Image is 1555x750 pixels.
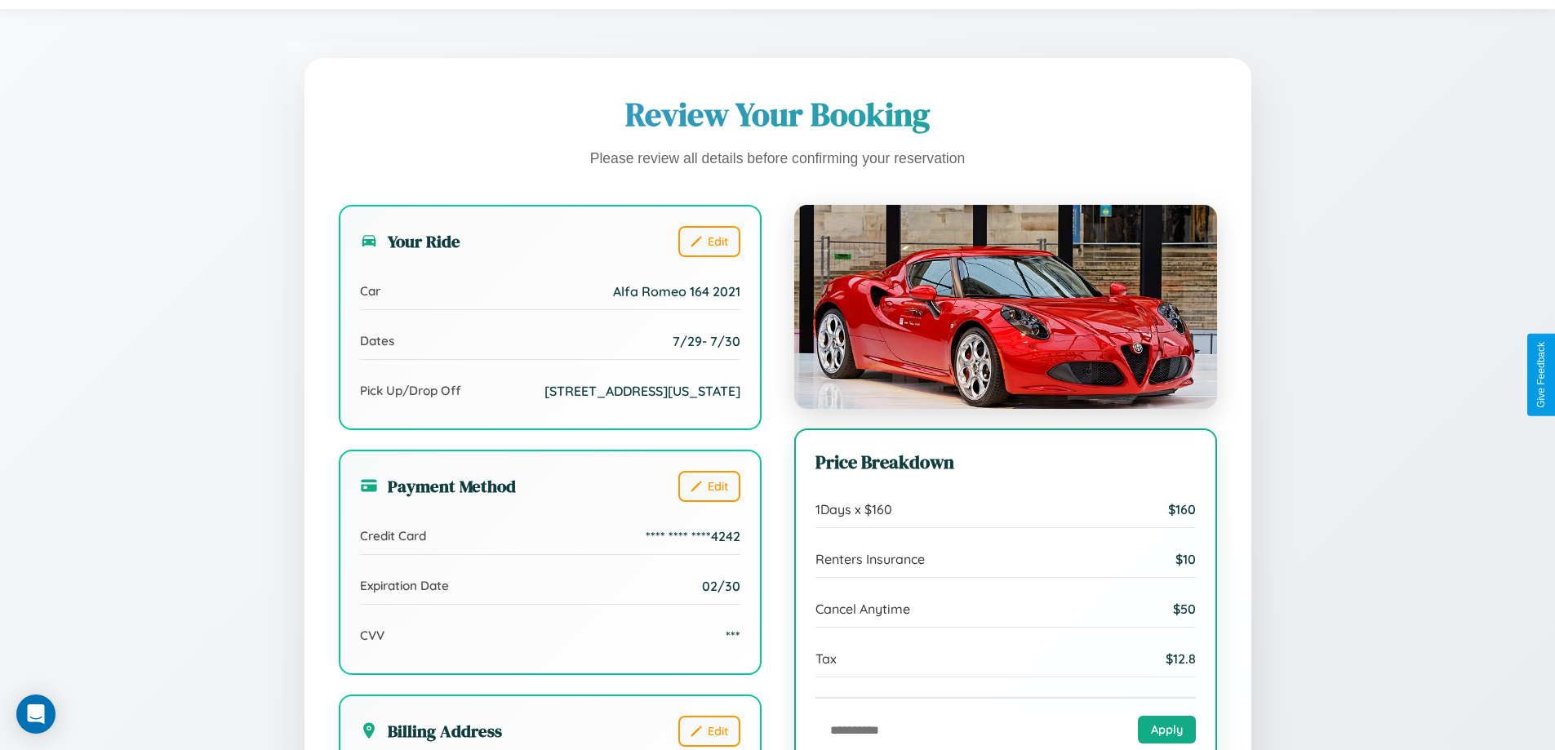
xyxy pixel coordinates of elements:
span: Cancel Anytime [815,601,910,617]
span: Renters Insurance [815,551,925,567]
h3: Billing Address [360,719,502,743]
span: 7 / 29 - 7 / 30 [673,333,740,349]
div: Open Intercom Messenger [16,695,56,734]
h3: Price Breakdown [815,450,1196,475]
span: CVV [360,628,384,643]
span: Pick Up/Drop Off [360,383,461,398]
span: Expiration Date [360,578,449,593]
span: $ 10 [1175,551,1196,567]
h3: Payment Method [360,474,516,498]
span: Dates [360,333,394,348]
img: Alfa Romeo 164 [794,205,1217,409]
span: [STREET_ADDRESS][US_STATE] [544,383,740,399]
span: 02/30 [702,578,740,594]
span: 1 Days x $ 160 [815,501,892,517]
button: Apply [1138,716,1196,743]
span: Credit Card [360,528,426,544]
p: Please review all details before confirming your reservation [339,146,1217,172]
h1: Review Your Booking [339,92,1217,136]
h3: Your Ride [360,229,460,253]
span: Alfa Romeo 164 2021 [613,283,740,300]
span: Car [360,283,380,299]
button: Edit [678,471,740,502]
span: Tax [815,650,837,667]
button: Edit [678,716,740,747]
span: $ 12.8 [1166,650,1196,667]
span: $ 50 [1173,601,1196,617]
span: $ 160 [1168,501,1196,517]
div: Give Feedback [1535,342,1547,408]
button: Edit [678,226,740,257]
